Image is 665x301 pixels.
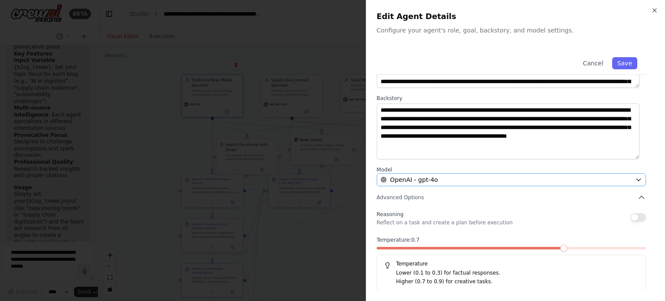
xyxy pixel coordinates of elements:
[377,194,424,201] span: Advanced Options
[377,173,646,186] button: OpenAI - gpt-4o
[390,175,438,184] span: OpenAI - gpt-4o
[384,260,639,267] h5: Temperature
[377,26,655,35] p: Configure your agent's role, goal, backstory, and model settings.
[377,219,513,226] p: Reflect on a task and create a plan before execution
[396,278,639,286] p: Higher (0.7 to 0.9) for creative tasks.
[377,193,646,202] button: Advanced Options
[396,269,639,278] p: Lower (0.1 to 0.3) for factual responses.
[612,57,637,69] button: Save
[377,95,646,102] label: Backstory
[377,10,655,23] h2: Edit Agent Details
[377,236,420,243] span: Temperature: 0.7
[377,211,404,217] span: Reasoning
[377,166,646,173] label: Model
[578,57,608,69] button: Cancel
